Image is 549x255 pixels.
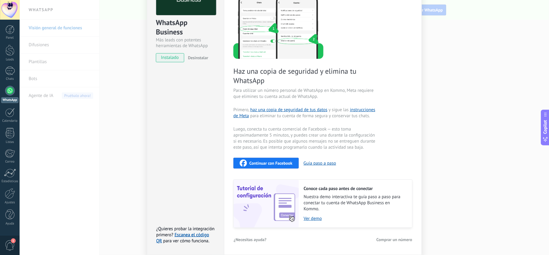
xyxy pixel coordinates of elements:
button: ¿Necesitas ayuda? [233,235,267,244]
div: WhatsApp [1,97,18,103]
button: Comprar un número [376,235,413,244]
span: Luego, conecta tu cuenta comercial de Facebook — esto toma aproximadamente 5 minutos, y puedes cr... [233,126,377,150]
h2: Conoce cada paso antes de conectar [304,186,406,192]
a: haz una copia de seguridad de tus datos [250,107,327,113]
span: instalado [156,53,184,62]
span: ¿Necesitas ayuda? [234,237,267,242]
div: Panel [1,36,19,40]
span: Primero, y sigue las para eliminar tu cuenta de forma segura y conservar tus chats. [233,107,377,119]
span: Nuestra demo interactiva te guía paso a paso para conectar tu cuenta de WhatsApp Business en Kommo. [304,194,406,212]
div: WhatsApp Business [156,18,215,37]
span: 1 [11,238,16,243]
span: Comprar un número [377,237,412,242]
div: Listas [1,140,19,144]
button: Desinstalar [186,53,208,62]
button: Guía paso a paso [304,160,336,166]
div: Estadísticas [1,179,19,183]
span: Desinstalar [188,55,208,60]
span: ¿Quieres probar la integración primero? [156,226,215,238]
div: Leads [1,58,19,62]
a: instrucciones de Meta [233,107,375,119]
span: Continuar con Facebook [249,161,292,165]
div: Correo [1,160,19,164]
div: Calendario [1,119,19,123]
div: Ajustes [1,201,19,205]
div: Ayuda [1,222,19,226]
div: Más leads con potentes herramientas de WhatsApp [156,37,215,49]
a: Ver demo [304,216,406,221]
span: Para utilizar un número personal de WhatsApp en Kommo, Meta requiere que elimines tu cuenta actua... [233,88,377,100]
a: Escanea el código QR [156,232,209,244]
button: Continuar con Facebook [233,158,299,169]
div: Chats [1,77,19,81]
span: Haz una copia de seguridad y elimina tu WhatsApp [233,66,377,85]
span: Copilot [542,120,548,134]
span: para ver cómo funciona. [163,238,209,244]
